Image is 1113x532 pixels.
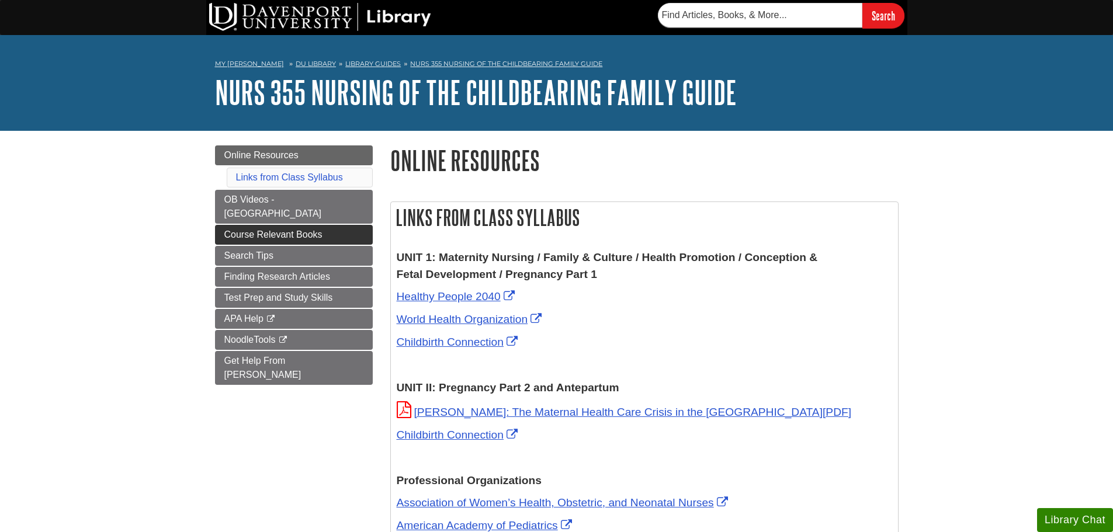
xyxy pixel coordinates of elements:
[397,474,542,486] strong: Professional Organizations
[296,60,336,68] a: DU Library
[215,59,284,69] a: My [PERSON_NAME]
[397,406,852,418] a: Link opens in new window
[215,288,373,308] a: Test Prep and Study Skills
[236,172,343,182] a: Links from Class Syllabus
[224,293,333,302] span: Test Prep and Study Skills
[345,60,401,68] a: Library Guides
[215,74,737,110] a: NURS 355 Nursing of the Childbearing Family Guide
[397,496,731,509] a: Link opens in new window
[215,145,373,165] a: Online Resources
[215,267,373,287] a: Finding Research Articles
[224,230,323,239] span: Course Relevant Books
[224,194,322,218] span: OB Videos - [GEOGRAPHIC_DATA]
[397,290,518,302] a: Link opens in new window
[397,429,521,441] a: Link opens in new window
[215,56,899,75] nav: breadcrumb
[397,251,818,280] strong: UNIT 1: Maternity Nursing / Family & Culture / Health Promotion / Conception & Fetal Development ...
[215,225,373,245] a: Course Relevant Books
[209,3,431,31] img: DU Library
[658,3,862,27] input: Find Articles, Books, & More...
[215,351,373,385] a: Get Help From [PERSON_NAME]
[224,356,301,380] span: Get Help From [PERSON_NAME]
[224,150,299,160] span: Online Resources
[224,272,330,281] span: Finding Research Articles
[397,313,545,325] a: Link opens in new window
[397,519,575,531] a: Link opens in new window
[215,309,373,329] a: APA Help
[215,246,373,266] a: Search Tips
[390,145,899,175] h1: Online Resources
[1037,508,1113,532] button: Library Chat
[215,145,373,385] div: Guide Page Menu
[215,330,373,350] a: NoodleTools
[397,336,521,348] a: Link opens in new window
[266,315,276,323] i: This link opens in a new window
[410,60,602,68] a: NURS 355 Nursing of the Childbearing Family Guide
[224,335,276,345] span: NoodleTools
[224,314,263,324] span: APA Help
[278,336,288,344] i: This link opens in a new window
[215,190,373,224] a: OB Videos - [GEOGRAPHIC_DATA]
[224,251,273,260] span: Search Tips
[397,381,619,394] strong: UNIT II: Pregnancy Part 2 and Antepartum
[862,3,904,28] input: Search
[391,202,898,233] h2: Links from Class Syllabus
[658,3,904,28] form: Searches DU Library's articles, books, and more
